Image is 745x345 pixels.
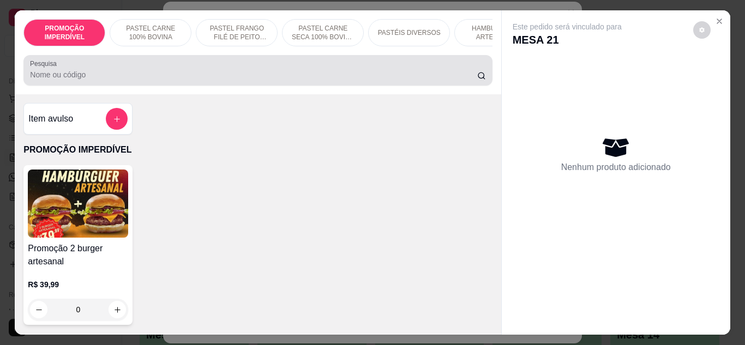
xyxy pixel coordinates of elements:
[711,13,728,30] button: Close
[30,59,61,68] label: Pesquisa
[378,28,441,37] p: PASTÉIS DIVERSOS
[119,24,182,41] p: PASTEL CARNE 100% BOVINA
[28,242,128,268] h4: Promoção 2 burger artesanal
[291,24,355,41] p: PASTEL CARNE SECA 100% BOVINA DESFIADA
[28,170,128,238] img: product-image
[205,24,268,41] p: PASTEL FRANGO FILÉ DE PEITO DESFIADO
[28,112,73,125] h4: Item avulso
[106,108,128,130] button: add-separate-item
[23,143,492,156] p: PROMOÇÃO IMPERDÍVEL
[693,21,711,39] button: decrease-product-quantity
[33,24,96,41] p: PROMOÇÃO IMPERDÍVEL
[561,161,671,174] p: Nenhum produto adicionado
[30,69,477,80] input: Pesquisa
[464,24,527,41] p: HAMBÚRGUER ARTESANAL
[28,279,128,290] p: R$ 39,99
[513,21,622,32] p: Este pedido será vinculado para
[513,32,622,47] p: MESA 21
